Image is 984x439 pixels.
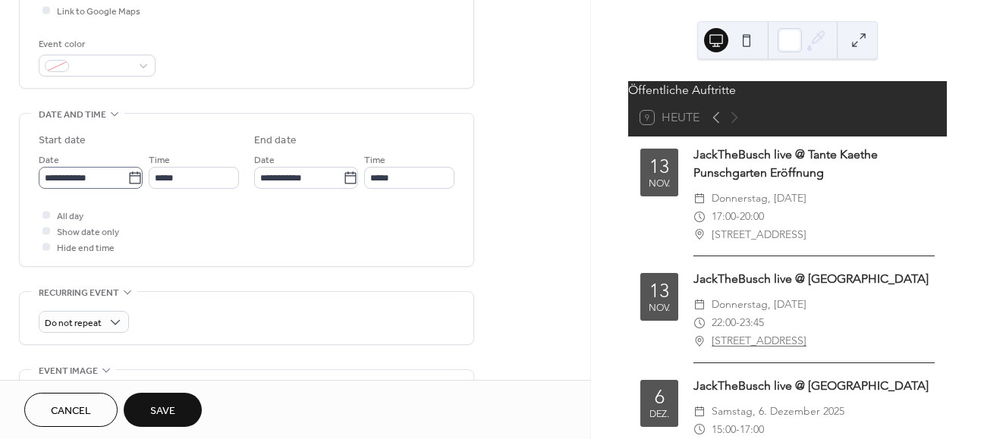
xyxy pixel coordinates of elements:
div: ​ [693,208,706,226]
div: ​ [693,190,706,208]
div: 6 [655,387,665,406]
div: Event color [39,36,152,52]
span: Link to Google Maps [57,4,140,20]
div: JackTheBusch live @ Tante Kaethe Punschgarten Eröffnung [693,146,935,182]
div: ​ [693,296,706,314]
div: 13 [649,281,669,300]
span: - [736,421,740,439]
span: Hide end time [57,240,115,256]
div: ​ [693,403,706,421]
span: - [736,314,740,332]
span: Donnerstag, [DATE] [712,296,806,314]
div: ​ [693,226,706,244]
div: Start date [39,133,86,149]
div: JackTheBusch live @ [GEOGRAPHIC_DATA] [693,270,935,288]
span: Save [150,403,175,419]
span: [STREET_ADDRESS] [712,226,806,244]
span: 15:00 [712,421,736,439]
div: ​ [693,421,706,439]
span: Do not repeat [45,315,102,332]
span: Date [254,152,275,168]
span: Date [39,152,59,168]
div: Öffentliche Auftritte [628,81,947,99]
span: Recurring event [39,285,119,301]
div: Nov. [649,303,670,313]
span: Time [364,152,385,168]
span: Donnerstag, [DATE] [712,190,806,208]
span: 20:00 [740,208,764,226]
div: End date [254,133,297,149]
span: - [736,208,740,226]
span: 17:00 [740,421,764,439]
div: 13 [649,157,669,176]
span: 17:00 [712,208,736,226]
a: [STREET_ADDRESS] [712,332,806,350]
div: ​ [693,314,706,332]
div: Dez. [649,409,669,419]
span: Date and time [39,107,106,123]
span: All day [57,209,83,224]
button: Save [124,393,202,427]
span: 23:45 [740,314,764,332]
div: JackTheBusch live @ [GEOGRAPHIC_DATA] [693,377,935,395]
span: 22:00 [712,314,736,332]
span: Cancel [51,403,91,419]
div: Nov. [649,179,670,189]
span: Event image [39,363,98,379]
span: Show date only [57,224,119,240]
span: Samstag, 6. Dezember 2025 [712,403,844,421]
span: Time [149,152,170,168]
button: Cancel [24,393,118,427]
div: ​ [693,332,706,350]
